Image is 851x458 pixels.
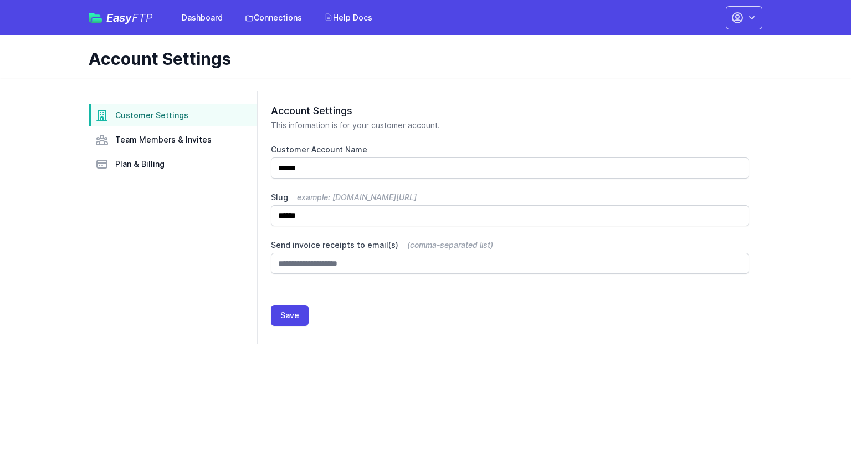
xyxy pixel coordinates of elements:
[238,8,309,28] a: Connections
[89,153,257,175] a: Plan & Billing
[89,104,257,126] a: Customer Settings
[89,13,102,23] img: easyftp_logo.png
[271,144,749,155] label: Customer Account Name
[89,49,753,69] h1: Account Settings
[175,8,229,28] a: Dashboard
[271,104,749,118] h2: Account Settings
[271,305,309,326] button: Save
[271,120,749,131] p: This information is for your customer account.
[89,12,153,23] a: EasyFTP
[317,8,379,28] a: Help Docs
[89,129,257,151] a: Team Members & Invites
[271,192,749,203] label: Slug
[115,134,212,145] span: Team Members & Invites
[132,11,153,24] span: FTP
[115,159,165,170] span: Plan & Billing
[115,110,188,121] span: Customer Settings
[271,240,749,251] label: Send invoice receipts to email(s)
[106,12,153,23] span: Easy
[407,240,493,250] span: (comma-separated list)
[297,192,417,202] span: example: [DOMAIN_NAME][URL]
